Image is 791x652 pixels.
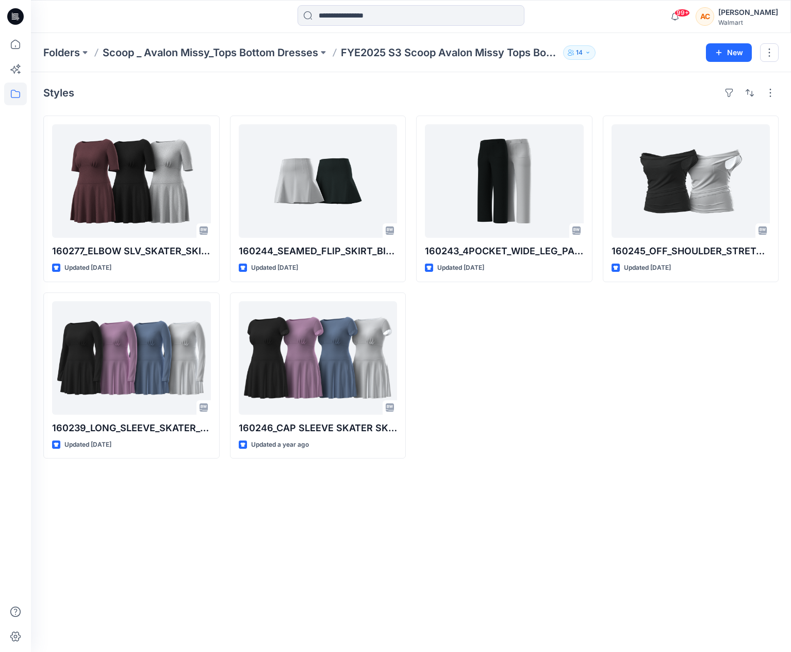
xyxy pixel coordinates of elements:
[251,263,298,273] p: Updated [DATE]
[64,263,111,273] p: Updated [DATE]
[612,124,770,238] a: 160245_OFF_SHOULDER_STRETCH_TOP_WITH_PLEATING
[674,9,690,17] span: 99+
[718,19,778,26] div: Walmart
[43,45,80,60] a: Folders
[52,124,211,238] a: 160277_ELBOW SLV_SKATER_SKIRT_DRESS
[239,301,398,415] a: 160246_CAP SLEEVE SKATER SKIRT DRESS
[706,43,752,62] button: New
[563,45,596,60] button: 14
[718,6,778,19] div: [PERSON_NAME]
[43,87,74,99] h4: Styles
[52,421,211,435] p: 160239_LONG_SLEEVE_SKATER_SKIRT_DRESS_MANDI
[239,124,398,238] a: 160244_SEAMED_FLIP_SKIRT_BILLIE
[64,439,111,450] p: Updated [DATE]
[425,124,584,238] a: 160243_4POCKET_WIDE_LEG_PANT_LAINE
[696,7,714,26] div: AC
[52,301,211,415] a: 160239_LONG_SLEEVE_SKATER_SKIRT_DRESS_MANDI
[612,244,770,258] p: 160245_OFF_SHOULDER_STRETCH_TOP_WITH_PLEATING
[624,263,671,273] p: Updated [DATE]
[251,439,309,450] p: Updated a year ago
[425,244,584,258] p: 160243_4POCKET_WIDE_LEG_PANT_LAINE
[341,45,559,60] p: FYE2025 S3 Scoop Avalon Missy Tops Bottom Dresses Board
[576,47,583,58] p: 14
[437,263,484,273] p: Updated [DATE]
[239,421,398,435] p: 160246_CAP SLEEVE SKATER SKIRT DRESS
[52,244,211,258] p: 160277_ELBOW SLV_SKATER_SKIRT_DRESS
[103,45,318,60] a: Scoop _ Avalon Missy_Tops Bottom Dresses
[239,244,398,258] p: 160244_SEAMED_FLIP_SKIRT_BILLIE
